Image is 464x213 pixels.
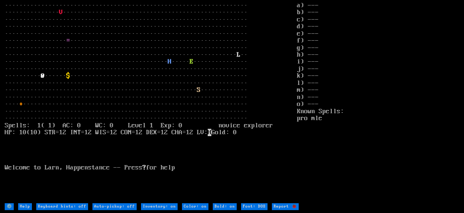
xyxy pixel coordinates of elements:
font: + [19,101,23,108]
stats: a) --- b) --- c) --- d) --- e) --- f) --- g) --- h) --- i) --- j) --- k) --- l) --- m) --- n) ---... [297,2,459,202]
larn: ··································································· ··············· ·············... [5,2,297,202]
font: H [168,58,171,65]
font: E [190,58,193,65]
font: $ [66,72,70,79]
b: ? [142,164,146,171]
input: Inventory: on [141,203,178,210]
font: V [59,9,63,16]
font: @ [41,72,45,79]
input: Help [18,203,32,210]
input: Auto-pickup: off [92,203,137,210]
input: Bold: on [213,203,237,210]
font: = [66,37,70,44]
font: L [237,51,240,58]
input: Keyboard hints: off [36,203,88,210]
input: ⚙️ [5,203,14,210]
font: S [197,86,200,94]
input: Report 🐞 [272,203,299,210]
mark: H [208,129,211,136]
input: Font: DOS [241,203,268,210]
input: Color: on [182,203,208,210]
